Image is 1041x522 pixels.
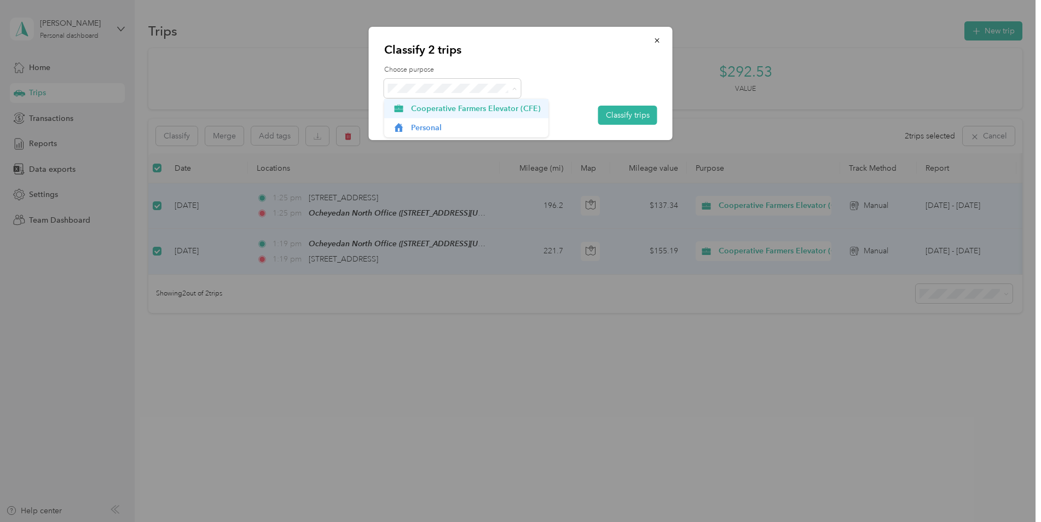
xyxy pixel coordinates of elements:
span: Cooperative Farmers Elevator (CFE) [411,103,541,114]
label: Choose purpose [384,65,657,75]
span: Personal [411,122,541,134]
p: Classify 2 trips [384,42,657,57]
button: Classify trips [598,106,657,125]
iframe: Everlance-gr Chat Button Frame [980,461,1041,522]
